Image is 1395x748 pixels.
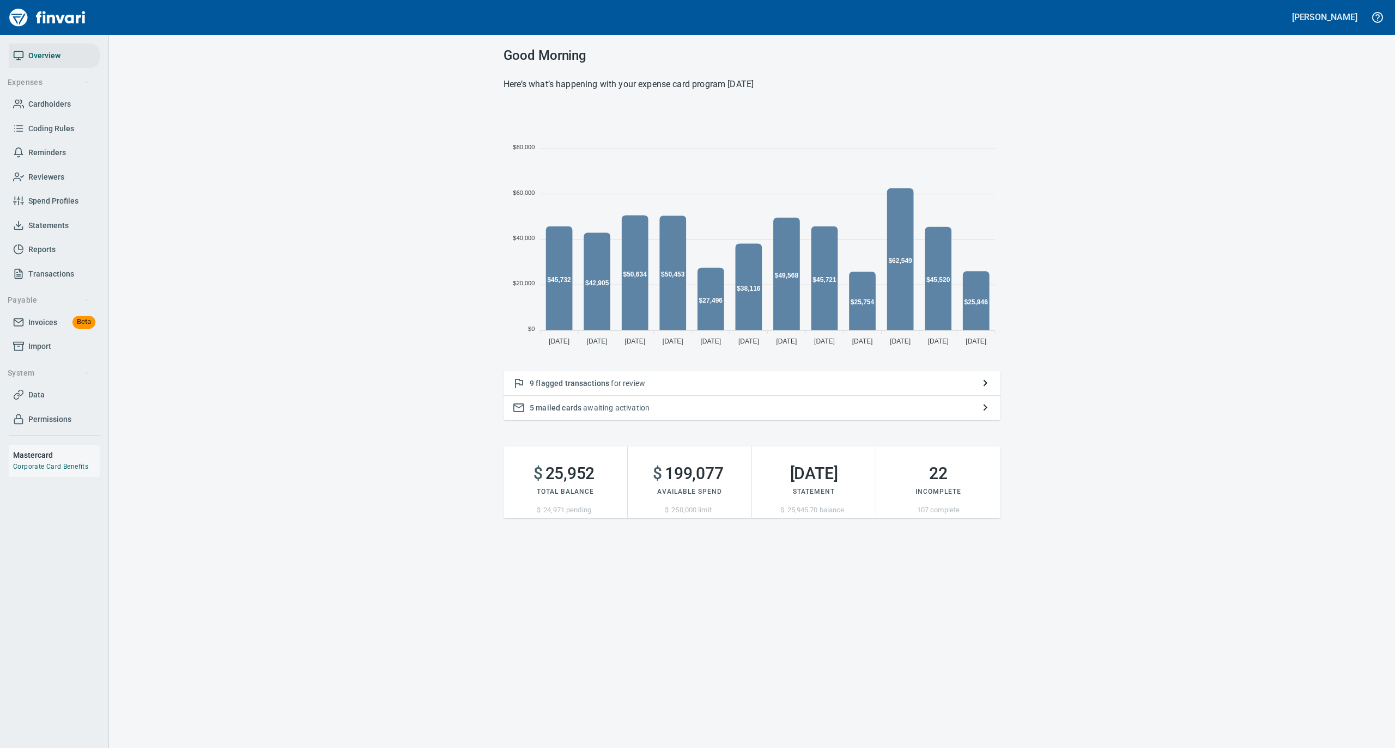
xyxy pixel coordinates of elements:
[9,262,100,286] a: Transactions
[28,97,71,111] span: Cardholders
[814,338,835,345] tspan: [DATE]
[28,146,66,160] span: Reminders
[28,49,60,63] span: Overview
[852,338,873,345] tspan: [DATE]
[9,140,100,165] a: Reminders
[8,366,90,380] span: System
[8,76,90,89] span: Expenses
[9,310,100,335] a: InvoicesBeta
[876,505,1000,516] p: 107 complete
[9,334,100,359] a: Import
[8,293,90,307] span: Payable
[513,144,535,150] tspan: $80,000
[890,338,911,345] tspan: [DATE]
[9,44,100,68] a: Overview
[28,219,69,232] span: Statements
[536,379,609,388] span: flagged transactions
[876,464,1000,483] h2: 22
[513,189,535,196] tspan: $60,000
[3,290,94,310] button: Payable
[72,316,95,328] span: Beta
[928,338,949,345] tspan: [DATE]
[549,338,569,345] tspan: [DATE]
[3,72,94,93] button: Expenses
[530,402,974,413] p: awaiting activation
[1292,11,1357,23] h5: [PERSON_NAME]
[7,4,88,30] img: Finvari
[28,243,56,256] span: Reports
[777,338,797,345] tspan: [DATE]
[9,189,100,213] a: Spend Profiles
[624,338,645,345] tspan: [DATE]
[966,338,986,345] tspan: [DATE]
[530,379,534,388] span: 9
[28,413,71,426] span: Permissions
[9,407,100,432] a: Permissions
[700,338,721,345] tspan: [DATE]
[9,165,100,189] a: Reviewers
[528,326,535,332] tspan: $0
[9,92,100,117] a: Cardholders
[28,170,64,184] span: Reviewers
[28,122,74,136] span: Coding Rules
[504,77,1000,92] h6: Here’s what’s happening with your expense card program [DATE]
[28,194,78,208] span: Spend Profiles
[530,403,534,412] span: 5
[13,449,100,461] h6: Mastercard
[915,488,961,495] span: Incomplete
[504,48,1000,63] h3: Good Morning
[9,213,100,238] a: Statements
[587,338,608,345] tspan: [DATE]
[28,388,45,402] span: Data
[28,340,51,353] span: Import
[28,267,74,281] span: Transactions
[9,237,100,262] a: Reports
[9,383,100,407] a: Data
[504,371,1000,396] button: 9 flagged transactions for review
[663,338,683,345] tspan: [DATE]
[13,463,88,470] a: Corporate Card Benefits
[513,235,535,241] tspan: $40,000
[3,363,94,383] button: System
[738,338,759,345] tspan: [DATE]
[513,280,535,286] tspan: $20,000
[530,378,974,389] p: for review
[28,316,57,329] span: Invoices
[1289,9,1360,26] button: [PERSON_NAME]
[536,403,581,412] span: mailed cards
[504,396,1000,420] button: 5 mailed cards awaiting activation
[876,446,1000,518] button: 22Incomplete107 complete
[9,117,100,141] a: Coding Rules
